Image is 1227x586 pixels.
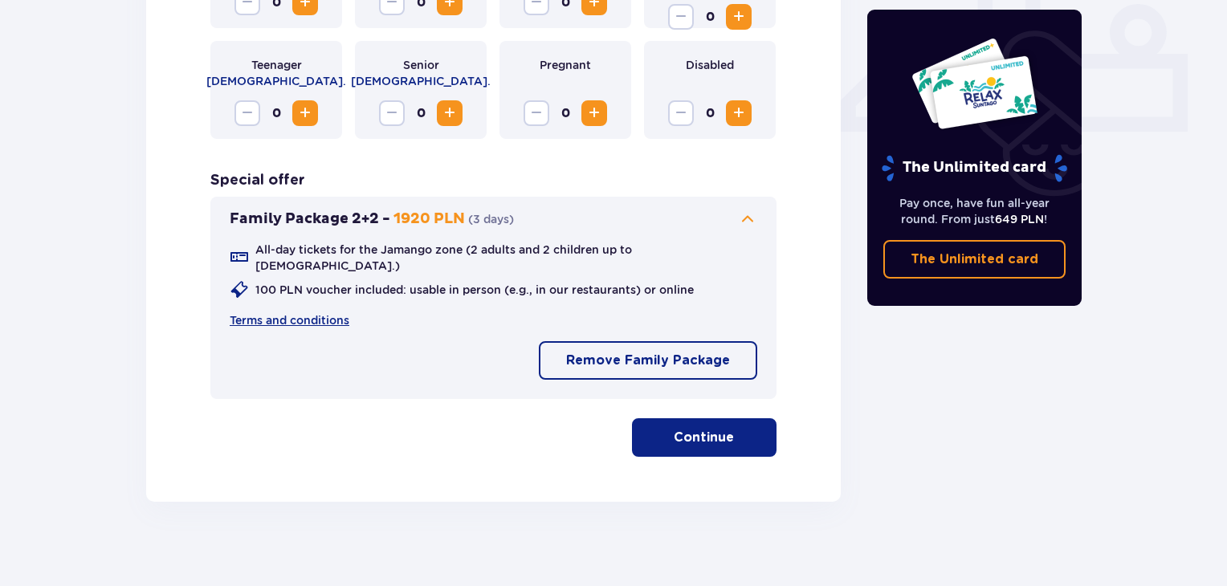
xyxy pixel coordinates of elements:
[255,242,757,274] p: All-day tickets for the Jamango zone (2 adults and 2 children up to [DEMOGRAPHIC_DATA].)
[230,210,757,229] button: Family Package 2+2 -1920 PLN(3 days)
[668,4,694,30] button: Decrease
[379,100,405,126] button: Decrease
[995,213,1044,226] span: 649 PLN
[581,100,607,126] button: Increase
[351,73,491,89] p: [DEMOGRAPHIC_DATA].
[539,341,757,380] button: Remove Family Package
[726,4,752,30] button: Increase
[566,352,730,369] p: Remove Family Package
[726,100,752,126] button: Increase
[911,250,1038,268] p: The Unlimited card
[234,100,260,126] button: Decrease
[393,210,465,229] p: 1920 PLN
[674,429,734,446] p: Continue
[292,100,318,126] button: Increase
[883,240,1066,279] a: The Unlimited card
[255,282,694,298] p: 100 PLN voucher included: usable in person (e.g., in our restaurants) or online
[408,100,434,126] span: 0
[880,154,1069,182] p: The Unlimited card
[552,100,578,126] span: 0
[230,210,390,229] p: Family Package 2+2 -
[403,57,439,73] p: Senior
[686,57,734,73] p: Disabled
[883,195,1066,227] p: Pay once, have fun all-year round. From just !
[263,100,289,126] span: 0
[251,57,302,73] p: Teenager
[468,211,514,227] p: ( 3 days )
[911,37,1038,130] img: Two entry cards to Suntago with the word 'UNLIMITED RELAX', featuring a white background with tro...
[210,171,305,190] h3: Special offer
[668,100,694,126] button: Decrease
[206,73,346,89] p: [DEMOGRAPHIC_DATA].
[697,100,723,126] span: 0
[524,100,549,126] button: Decrease
[632,418,777,457] button: Continue
[540,57,591,73] p: Pregnant
[437,100,463,126] button: Increase
[697,4,723,30] span: 0
[230,312,349,328] a: Terms and conditions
